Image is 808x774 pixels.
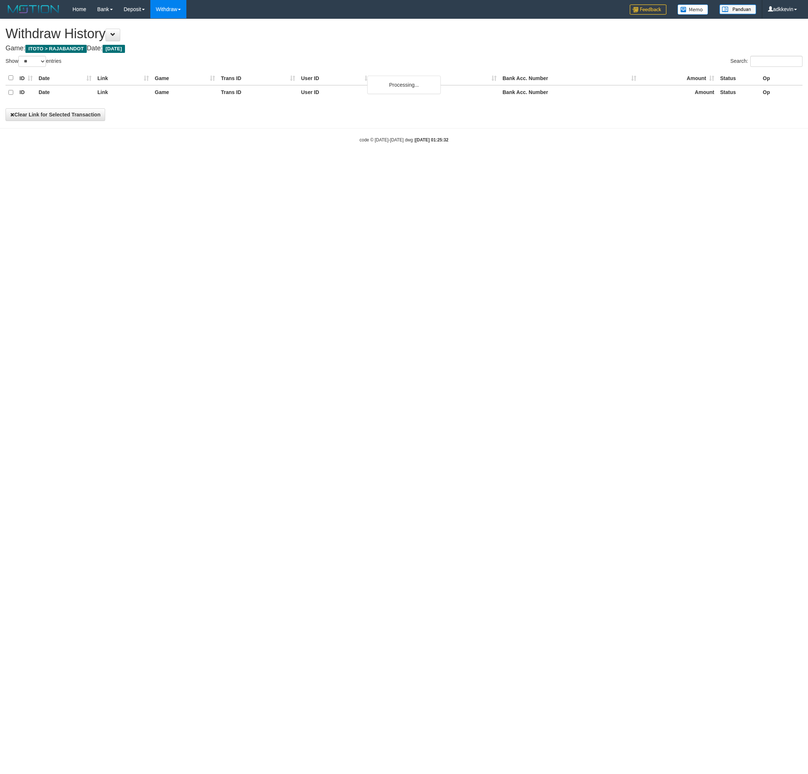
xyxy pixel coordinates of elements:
[6,4,61,15] img: MOTION_logo.png
[717,71,760,85] th: Status
[500,85,639,100] th: Bank Acc. Number
[639,71,717,85] th: Amount
[360,137,448,143] small: code © [DATE]-[DATE] dwg |
[94,71,152,85] th: Link
[298,71,373,85] th: User ID
[630,4,666,15] img: Feedback.jpg
[6,56,61,67] label: Show entries
[500,71,639,85] th: Bank Acc. Number
[25,45,87,53] span: ITOTO > RAJABANDOT
[152,71,218,85] th: Game
[760,85,802,100] th: Op
[639,85,717,100] th: Amount
[94,85,152,100] th: Link
[6,108,105,121] button: Clear Link for Selected Transaction
[218,71,298,85] th: Trans ID
[717,85,760,100] th: Status
[218,85,298,100] th: Trans ID
[6,45,802,52] h4: Game: Date:
[18,56,46,67] select: Showentries
[6,26,802,41] h1: Withdraw History
[719,4,756,14] img: panduan.png
[373,71,500,85] th: Bank Acc. Name
[298,85,373,100] th: User ID
[760,71,802,85] th: Op
[750,56,802,67] input: Search:
[152,85,218,100] th: Game
[677,4,708,15] img: Button%20Memo.svg
[17,85,36,100] th: ID
[367,76,441,94] div: Processing...
[36,71,94,85] th: Date
[17,71,36,85] th: ID
[415,137,448,143] strong: [DATE] 01:25:32
[103,45,125,53] span: [DATE]
[36,85,94,100] th: Date
[730,56,802,67] label: Search:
